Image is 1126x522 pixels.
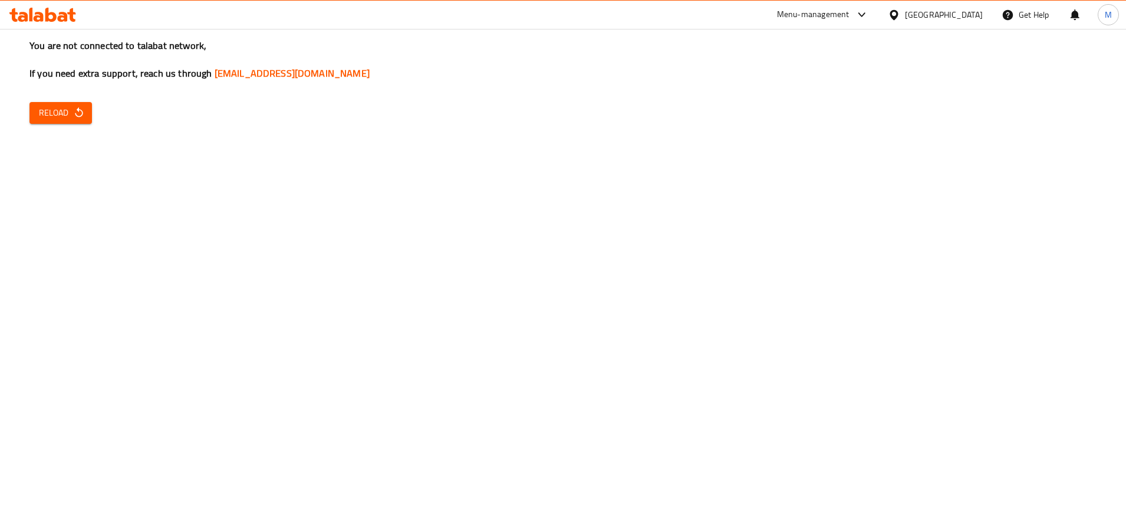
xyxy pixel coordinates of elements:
[905,8,983,21] div: [GEOGRAPHIC_DATA]
[39,106,83,120] span: Reload
[29,39,1097,80] h3: You are not connected to talabat network, If you need extra support, reach us through
[1105,8,1112,21] span: M
[215,64,370,82] a: [EMAIL_ADDRESS][DOMAIN_NAME]
[29,102,92,124] button: Reload
[777,8,850,22] div: Menu-management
